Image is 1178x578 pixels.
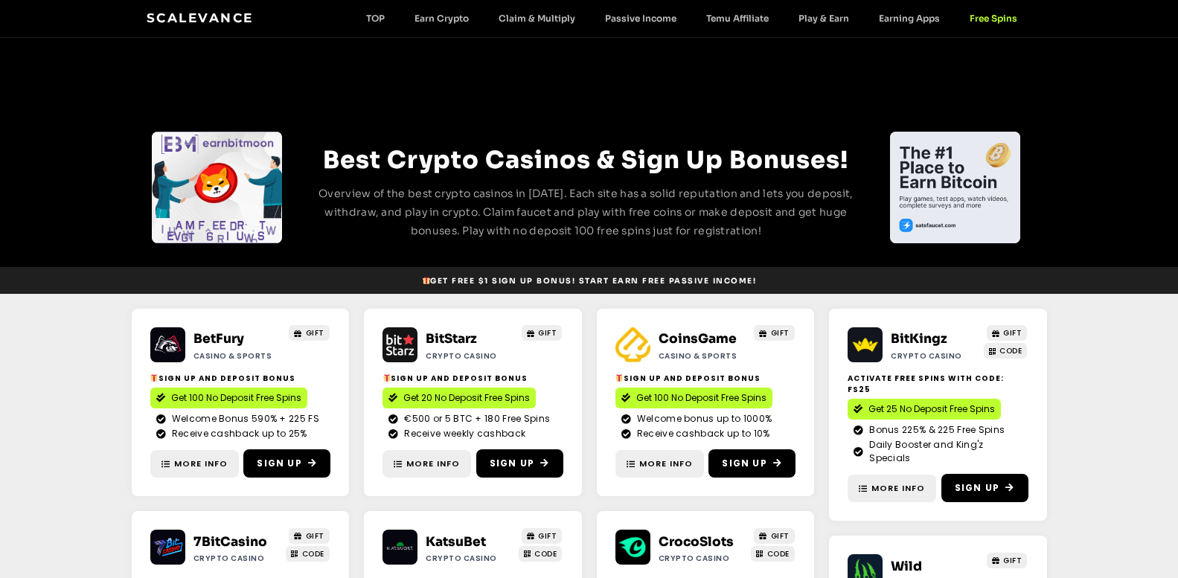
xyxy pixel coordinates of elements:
[984,343,1028,359] a: CODE
[848,399,1001,420] a: Get 25 No Deposit Free Spins
[633,412,772,426] span: Welcome bonus up to 1000%
[426,350,513,362] h2: Crypto Casino
[891,559,922,574] a: Wild
[615,450,704,478] a: More Info
[691,13,784,24] a: Temu Affiliate
[289,325,330,341] a: GIFT
[767,548,790,559] span: CODE
[871,482,925,495] span: More Info
[636,391,766,405] span: Get 100 No Deposit Free Spins
[193,350,281,362] h2: Casino & Sports
[659,350,746,362] h2: Casino & Sports
[490,457,534,470] span: Sign Up
[987,325,1028,341] a: GIFT
[890,132,1020,243] div: Slides
[659,534,734,550] a: CrocoSlots
[150,374,158,382] img: 🎁
[403,391,530,405] span: Get 20 No Deposit Free Spins
[754,325,795,341] a: GIFT
[174,457,228,470] span: More Info
[890,132,1020,243] div: 1 / 4
[382,373,563,384] h2: SIGN UP AND DEPOSIT BONUS
[891,350,978,362] h2: Crypto casino
[400,412,550,426] span: €500 or 5 BTC + 180 Free Spins
[171,391,301,405] span: Get 100 No Deposit Free Spins
[426,534,486,550] a: KatsuBet
[864,13,955,24] a: Earning Apps
[168,412,319,426] span: Welcome Bonus 590% + 225 FS
[289,528,330,544] a: GIFT
[306,327,324,338] span: GIFT
[754,528,795,544] a: GIFT
[400,427,525,440] span: Receive weekly cashback
[406,457,460,470] span: More Info
[351,13,1032,24] nav: Menu
[150,373,331,384] h2: SIGN UP AND DEPOSIT BONUS
[400,13,484,24] a: Earn Crypto
[257,457,301,470] span: Sign Up
[193,553,281,564] h2: Crypto casino
[868,402,995,416] span: Get 25 No Deposit Free Spins
[615,373,796,384] h2: SIGN UP AND DEPOSIT BONUS
[784,13,864,24] a: Play & Earn
[999,345,1022,356] span: CODE
[987,553,1028,568] a: GIFT
[416,272,762,290] a: 🎁Get Free $1 sign up bonus! Start earn free passive income!
[538,327,557,338] span: GIFT
[848,475,936,502] a: More Info
[722,457,766,470] span: Sign Up
[865,423,1005,437] span: Bonus 225% & 225 Free Spins
[751,546,795,562] a: CODE
[193,534,267,550] a: 7BitCasino
[152,132,282,243] div: 1 / 4
[147,10,254,25] a: Scalevance
[659,553,746,564] h2: Crypto casino
[955,13,1032,24] a: Free Spins
[708,449,796,478] a: Sign Up
[891,331,947,347] a: BitKingz
[426,331,477,347] a: BitStarz
[522,325,563,341] a: GIFT
[382,450,471,478] a: More Info
[941,474,1028,502] a: Sign Up
[150,450,239,478] a: More Info
[522,528,563,544] a: GIFT
[633,427,770,440] span: Receive cashback up to 10%
[615,388,772,408] a: Get 100 No Deposit Free Spins
[484,13,590,24] a: Claim & Multiply
[310,184,862,240] p: Overview of the best crypto casinos in [DATE]. Each site has a solid reputation and lets you depo...
[1003,327,1022,338] span: GIFT
[306,530,324,542] span: GIFT
[423,277,430,284] img: 🎁
[865,438,1022,465] span: Daily Booster and King'z Specials
[383,374,391,382] img: 🎁
[382,388,536,408] a: Get 20 No Deposit Free Spins
[168,427,307,440] span: Receive cashback up to 25%
[426,553,513,564] h2: Crypto casino
[310,141,862,179] h2: Best Crypto Casinos & Sign Up Bonuses!
[848,373,1028,395] h2: Activate Free Spins with Code: FS25
[534,548,557,559] span: CODE
[351,13,400,24] a: TOP
[590,13,691,24] a: Passive Income
[476,449,563,478] a: Sign Up
[519,546,563,562] a: CODE
[771,530,790,542] span: GIFT
[302,548,324,559] span: CODE
[955,481,999,495] span: Sign Up
[659,331,737,347] a: CoinsGame
[422,275,756,286] span: Get Free $1 sign up bonus! Start earn free passive income!
[286,546,330,562] a: CODE
[243,449,330,478] a: Sign Up
[771,327,790,338] span: GIFT
[615,374,623,382] img: 🎁
[1003,555,1022,566] span: GIFT
[152,132,282,243] div: Slides
[538,530,557,542] span: GIFT
[639,457,693,470] span: More Info
[193,331,244,347] a: BetFury
[150,388,307,408] a: Get 100 No Deposit Free Spins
